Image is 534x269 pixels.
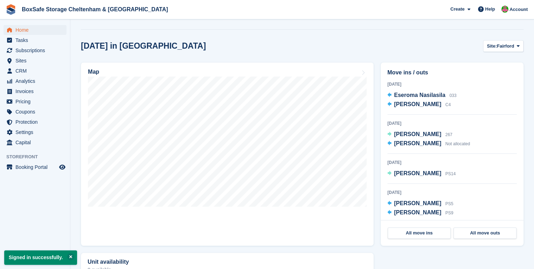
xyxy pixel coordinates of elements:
span: PS9 [445,210,453,215]
span: Analytics [15,76,58,86]
a: [PERSON_NAME] C4 [387,100,451,109]
span: Tasks [15,35,58,45]
span: Booking Portal [15,162,58,172]
span: Sites [15,56,58,66]
a: Preview store [58,163,66,171]
span: [PERSON_NAME] [394,101,441,107]
a: [PERSON_NAME] Not allocated [387,139,470,148]
a: menu [4,76,66,86]
div: [DATE] [387,81,517,87]
span: Account [509,6,528,13]
span: Eseroma Nasilasila [394,92,445,98]
span: Fairford [497,43,514,50]
span: C4 [445,102,451,107]
a: Map [81,62,374,246]
a: menu [4,35,66,45]
span: Capital [15,137,58,147]
span: [PERSON_NAME] [394,200,441,206]
span: PS14 [445,171,456,176]
span: 267 [445,132,452,137]
a: menu [4,97,66,106]
a: [PERSON_NAME] 267 [387,130,452,139]
span: PS5 [445,201,453,206]
a: menu [4,66,66,76]
span: Settings [15,127,58,137]
a: BoxSafe Storage Cheltenham & [GEOGRAPHIC_DATA] [19,4,171,15]
span: Pricing [15,97,58,106]
a: menu [4,107,66,117]
a: [PERSON_NAME] PS14 [387,169,456,178]
span: [PERSON_NAME] [394,140,441,146]
img: stora-icon-8386f47178a22dfd0bd8f6a31ec36ba5ce8667c1dd55bd0f319d3a0aa187defe.svg [6,4,16,15]
div: [DATE] [387,159,517,166]
span: Invoices [15,86,58,96]
span: Help [485,6,495,13]
span: Protection [15,117,58,127]
a: menu [4,25,66,35]
span: Not allocated [445,141,470,146]
span: Storefront [6,153,70,160]
a: menu [4,56,66,66]
span: CRM [15,66,58,76]
a: menu [4,117,66,127]
a: menu [4,127,66,137]
span: [PERSON_NAME] [394,131,441,137]
span: Create [450,6,464,13]
span: Coupons [15,107,58,117]
div: [DATE] [387,189,517,196]
h2: Map [88,69,99,75]
button: Site: Fairford [483,40,523,52]
img: Andrew [501,6,508,13]
a: All move outs [453,227,516,239]
span: Subscriptions [15,45,58,55]
div: [DATE] [387,120,517,127]
a: menu [4,162,66,172]
a: menu [4,45,66,55]
span: Home [15,25,58,35]
h2: Unit availability [88,259,129,265]
h2: Move ins / outs [387,68,517,77]
span: Site: [487,43,497,50]
span: 033 [449,93,456,98]
p: Signed in successfully. [4,250,77,265]
a: [PERSON_NAME] PS5 [387,199,453,208]
a: [PERSON_NAME] PS9 [387,208,453,218]
h2: [DATE] in [GEOGRAPHIC_DATA] [81,41,206,51]
a: All move ins [388,227,451,239]
a: menu [4,137,66,147]
a: menu [4,86,66,96]
span: [PERSON_NAME] [394,170,441,176]
span: [PERSON_NAME] [394,209,441,215]
a: Eseroma Nasilasila 033 [387,91,456,100]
